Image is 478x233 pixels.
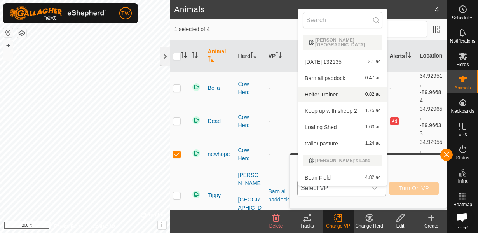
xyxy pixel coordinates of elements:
button: – [3,51,13,60]
td: 34.92955, -89.96737 [417,138,447,171]
img: returning on [192,116,201,125]
img: returning on [192,190,201,199]
span: 4.82 ac [365,175,380,180]
span: Infra [458,179,467,184]
span: trailer pasture [305,141,338,146]
span: Neckbands [451,109,474,114]
div: Change Herd [354,222,385,229]
img: returning on [192,149,201,158]
li: 2025-03-25 132135 [298,54,387,70]
th: Location [417,40,447,72]
span: Loafing Shed [305,124,337,130]
p-sorticon: Activate to sort [208,57,214,63]
a: Contact Us [92,223,115,230]
td: 34.92951, -89.96684 [417,72,447,105]
th: VP [265,40,295,72]
input: Search [303,12,382,28]
span: Barn all paddock [305,75,345,81]
img: Gallagher Logo [9,6,106,20]
div: Change VP [323,222,354,229]
span: Tippy [208,191,221,200]
p-sorticon: Activate to sort [250,53,256,59]
span: 0.47 ac [365,75,380,81]
span: Heifer Trainer [305,92,338,97]
app-display-virtual-paddock-transition: - [268,118,270,124]
p-sorticon: Activate to sort [181,53,187,59]
span: TW [121,9,130,18]
div: Create [416,222,447,229]
td: - [386,138,417,171]
span: 1 selected of 4 [174,25,333,33]
div: Open chat [452,207,473,228]
div: [PERSON_NAME][GEOGRAPHIC_DATA] [238,171,262,220]
button: i [158,221,166,229]
td: - [386,72,417,105]
span: Schedules [452,16,473,20]
li: Loafing Shed [298,119,387,135]
a: Privacy Policy [54,223,83,230]
p-sorticon: Activate to sort [192,53,198,59]
div: [PERSON_NAME][GEOGRAPHIC_DATA] [309,38,376,47]
button: Ad [390,117,399,125]
span: Herds [456,62,469,67]
span: newhope [208,150,230,158]
div: Tracks [291,222,323,229]
span: [DATE] 132135 [305,59,342,65]
a: Barn all paddock [268,188,289,203]
th: Last Updated [295,40,326,72]
span: Turn On VP [399,185,429,191]
span: 0.82 ac [365,92,380,97]
button: Turn On VP [389,182,439,195]
span: 2.1 ac [368,59,380,65]
td: 34.92965, -89.96633 [417,105,447,138]
th: Herd [235,40,265,72]
h2: Animals [174,5,435,14]
div: Cow Herd [238,113,262,130]
div: Cow Herd [238,80,262,96]
span: Bella [208,84,220,92]
span: Keep up with sheep 2 [305,108,357,114]
span: 1.75 ac [365,108,380,114]
li: Bean Field [298,170,387,186]
span: Status [456,156,469,160]
button: Reset Map [3,28,13,37]
div: [PERSON_NAME]'s Land [309,158,376,163]
app-display-virtual-paddock-transition: - [268,85,270,91]
li: Keep up with sheep 2 [298,103,387,119]
li: Heifer Trainer [298,87,387,102]
span: 1.63 ac [365,124,380,130]
ul: Option List [298,32,387,186]
span: 1.24 ac [365,141,380,146]
img: returning on [192,82,201,92]
span: VPs [458,132,467,137]
app-display-virtual-paddock-transition: - [268,151,270,157]
div: Cow Herd [238,146,262,163]
li: trailer pasture [298,136,387,151]
span: Heatmap [453,202,472,207]
li: Barn all paddock [298,70,387,86]
span: 4 [435,4,439,15]
span: Delete [269,223,283,229]
th: Alerts [386,40,417,72]
span: Bean Field [305,175,331,180]
span: i [161,222,162,228]
button: + [3,41,13,50]
p-sorticon: Activate to sort [405,53,411,59]
div: Edit [385,222,416,229]
button: Map Layers [17,28,26,38]
span: Dead [208,117,221,125]
div: dropdown trigger [367,180,382,196]
span: Help [458,224,468,229]
th: Animal [205,40,235,72]
p-sorticon: Activate to sort [276,53,282,59]
span: Select VP [298,180,367,196]
span: Notifications [450,39,475,44]
span: Animals [454,86,471,90]
a: Help [447,210,478,232]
